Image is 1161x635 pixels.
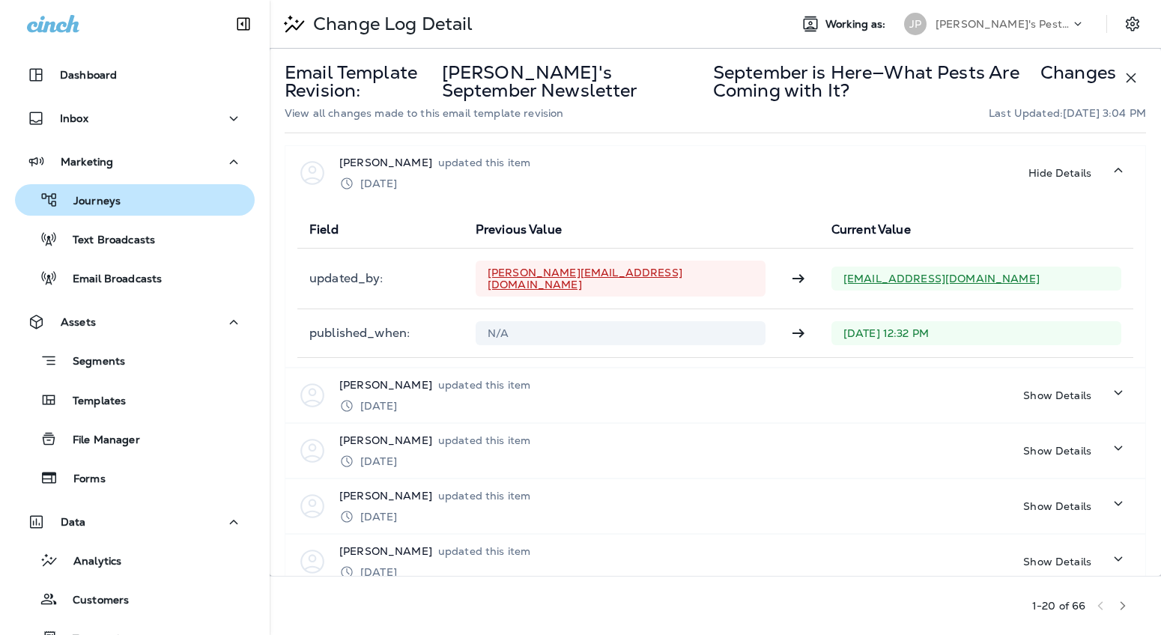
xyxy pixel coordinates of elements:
p: Email Broadcasts [58,273,162,287]
p: updated_by : [309,271,452,286]
p: Journeys [58,195,121,209]
p: [PERSON_NAME] [339,544,432,559]
p: Changes [1040,64,1116,82]
button: Assets [15,307,255,337]
p: published_when : [309,326,452,341]
button: Dashboard [15,60,255,90]
p: Data [61,516,86,528]
div: 1 - 20 of 66 [1032,600,1085,612]
p: Change Log Detail [307,13,473,35]
button: Customers [15,583,255,615]
p: Customers [58,594,129,608]
div: Sep 10, 2025 1:18 PM [360,509,397,524]
p: Field [309,224,452,236]
p: [PERSON_NAME]'s September Newsletter [442,64,710,100]
button: Forms [15,462,255,493]
span: Working as: [825,18,889,31]
p: [DATE] [360,177,397,189]
p: [DATE] [360,455,397,467]
p: Forms [58,473,106,487]
p: [DATE] [360,566,397,578]
div: Sep 11, 2025 12:32 PM [360,176,397,191]
p: Templates [58,395,126,409]
button: Journeys [15,184,255,216]
p: [PERSON_NAME] [339,155,432,170]
button: Settings [1119,10,1146,37]
p: Show Details [1023,556,1091,568]
button: Templates [15,384,255,416]
p: [PERSON_NAME] [339,488,432,503]
p: Email Template Revision: [285,64,439,100]
p: File Manager [58,434,140,448]
p: Segments [58,355,125,370]
button: Text Broadcasts [15,223,255,255]
button: Email Broadcasts [15,262,255,294]
p: updated this item [438,379,530,391]
p: Assets [61,316,96,328]
p: Dashboard [60,69,117,81]
p: [DATE] [360,400,397,412]
button: Segments [15,344,255,377]
p: [EMAIL_ADDRESS][DOMAIN_NAME] [843,273,1109,285]
p: Show Details [1023,389,1091,401]
div: Sep 11, 2025 11:49 AM [360,398,397,413]
p: Show Details [1023,445,1091,457]
button: Collapse Sidebar [222,9,264,39]
button: Data [15,507,255,537]
p: View all changes made to this email template revision [285,106,563,121]
p: updated this item [438,490,530,502]
p: [DATE] 12:32 PM [843,327,1109,339]
p: N/A [488,327,754,339]
div: Sep 10, 2025 12:42 PM [360,565,397,580]
p: Marketing [61,156,113,168]
p: [PERSON_NAME] [339,433,432,448]
p: September is Here—What Pests Are Coming with It? [713,64,1037,100]
button: File Manager [15,423,255,455]
button: Analytics [15,544,255,576]
p: updated this item [438,434,530,446]
p: Analytics [58,555,121,569]
p: Current Value [831,224,1121,236]
p: Inbox [60,112,88,124]
p: updated this item [438,157,530,168]
p: Text Broadcasts [58,234,155,248]
button: Inbox [15,103,255,133]
p: [PERSON_NAME] [339,377,432,392]
button: Marketing [15,147,255,177]
p: [DATE] [360,511,397,523]
p: [PERSON_NAME]'s Pest Control - [GEOGRAPHIC_DATA] [936,18,1070,30]
p: [PERSON_NAME][EMAIL_ADDRESS][DOMAIN_NAME] [488,267,754,291]
div: Sep 11, 2025 11:49 AM [360,454,397,469]
p: Hide Details [1028,167,1091,179]
p: Last Updated: [DATE] 3:04 PM [989,107,1146,119]
p: Previous Value [476,224,766,236]
p: Show Details [1023,500,1091,512]
div: JP [904,13,927,35]
p: updated this item [438,545,530,557]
